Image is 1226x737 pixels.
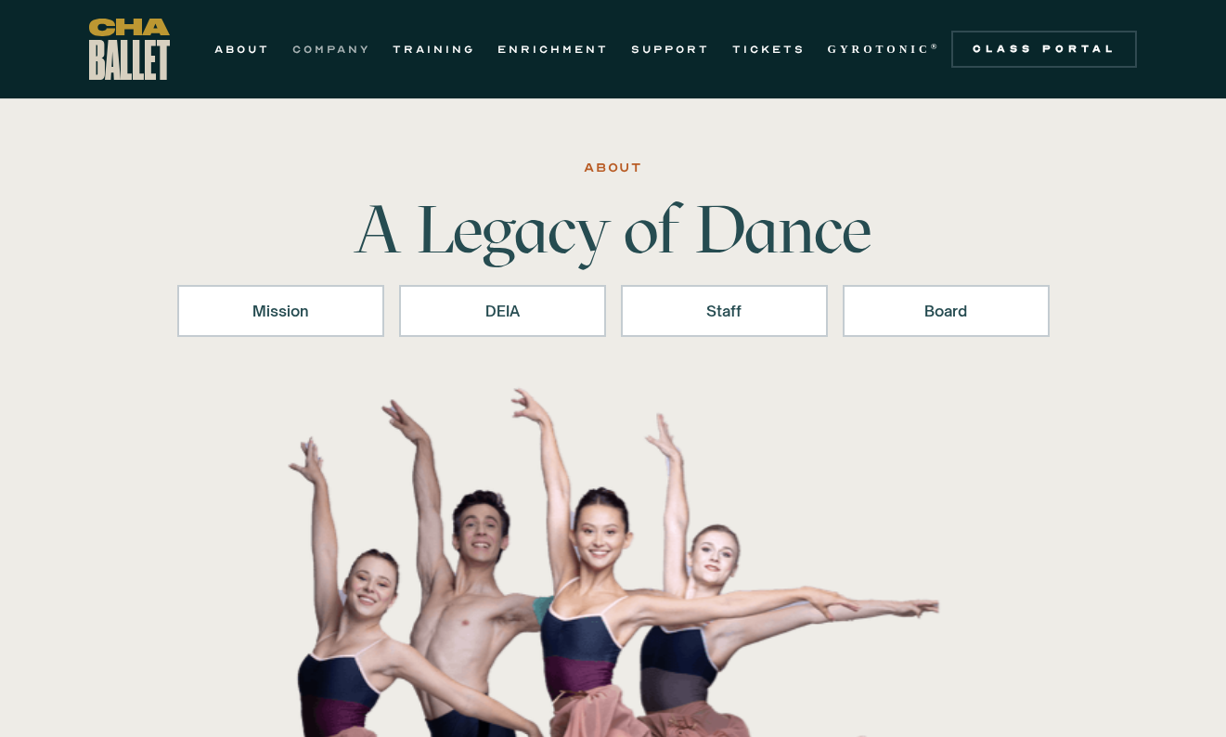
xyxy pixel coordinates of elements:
[399,285,606,337] a: DEIA
[89,19,170,80] a: home
[214,38,270,60] a: ABOUT
[828,43,931,56] strong: GYROTONIC
[201,300,360,322] div: Mission
[497,38,609,60] a: ENRICHMENT
[584,157,642,179] div: ABOUT
[621,285,828,337] a: Staff
[828,38,941,60] a: GYROTONIC®
[645,300,804,322] div: Staff
[292,38,370,60] a: COMPANY
[951,31,1137,68] a: Class Portal
[732,38,806,60] a: TICKETS
[931,42,941,51] sup: ®
[423,300,582,322] div: DEIA
[393,38,475,60] a: TRAINING
[962,42,1126,57] div: Class Portal
[631,38,710,60] a: SUPPORT
[867,300,1026,322] div: Board
[177,285,384,337] a: Mission
[843,285,1050,337] a: Board
[324,196,903,263] h1: A Legacy of Dance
